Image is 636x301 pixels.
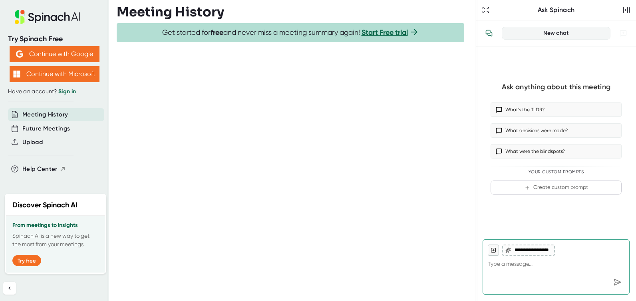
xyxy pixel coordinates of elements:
[491,6,621,14] div: Ask Spinach
[12,232,99,249] p: Spinach AI is a new way to get the most from your meetings
[10,66,99,82] button: Continue with Microsoft
[22,165,66,174] button: Help Center
[58,88,76,95] a: Sign in
[22,124,70,133] button: Future Meetings
[491,144,622,159] button: What were the blindspots?
[10,46,99,62] button: Continue with Google
[16,50,23,58] img: Aehbyd4JwY73AAAAAElFTkSuQmCC
[362,28,408,37] a: Start Free trial
[22,138,43,147] button: Upload
[8,34,101,44] div: Try Spinach Free
[162,28,419,37] span: Get started for and never miss a meeting summary again!
[3,282,16,295] button: Collapse sidebar
[22,110,68,119] button: Meeting History
[211,28,223,37] b: free
[481,25,497,41] button: View conversation history
[12,255,41,266] button: Try free
[480,4,491,16] button: Expand to Ask Spinach page
[610,275,624,289] div: Send message
[12,200,78,211] h2: Discover Spinach AI
[502,82,610,92] div: Ask anything about this meeting
[491,123,622,138] button: What decisions were made?
[491,102,622,117] button: What’s the TLDR?
[22,165,58,174] span: Help Center
[507,30,605,37] div: New chat
[117,4,224,20] h3: Meeting History
[621,4,632,16] button: Close conversation sidebar
[12,222,99,229] h3: From meetings to insights
[491,169,622,175] div: Your Custom Prompts
[491,181,622,195] button: Create custom prompt
[8,88,101,95] div: Have an account?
